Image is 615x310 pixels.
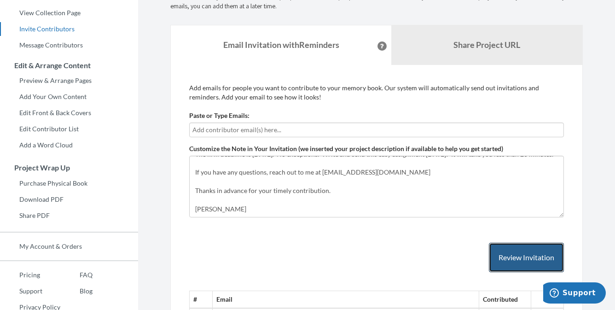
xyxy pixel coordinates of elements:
iframe: Opens a widget where you can chat to one of our agents [543,282,606,305]
a: Blog [60,284,93,298]
p: Add emails for people you want to contribute to your memory book. Our system will automatically s... [189,83,564,102]
a: FAQ [60,268,93,282]
h3: Project Wrap Up [0,164,138,172]
b: Share Project URL [453,40,520,50]
textarea: Hi everyone, we are making a birthday blessings book to remind [PERSON_NAME] of what a wonderful,... [189,156,564,217]
h3: Edit & Arrange Content [0,61,138,70]
strong: Email Invitation with Reminders [223,40,339,50]
button: Review Invitation [489,243,564,273]
input: Add contributor email(s) here... [192,125,561,135]
th: Contributed [479,291,531,308]
label: Customize the Note in Your Invitation (we inserted your project description if available to help ... [189,144,503,153]
label: Paste or Type Emails: [189,111,249,120]
th: Email [213,291,479,308]
th: # [190,291,213,308]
